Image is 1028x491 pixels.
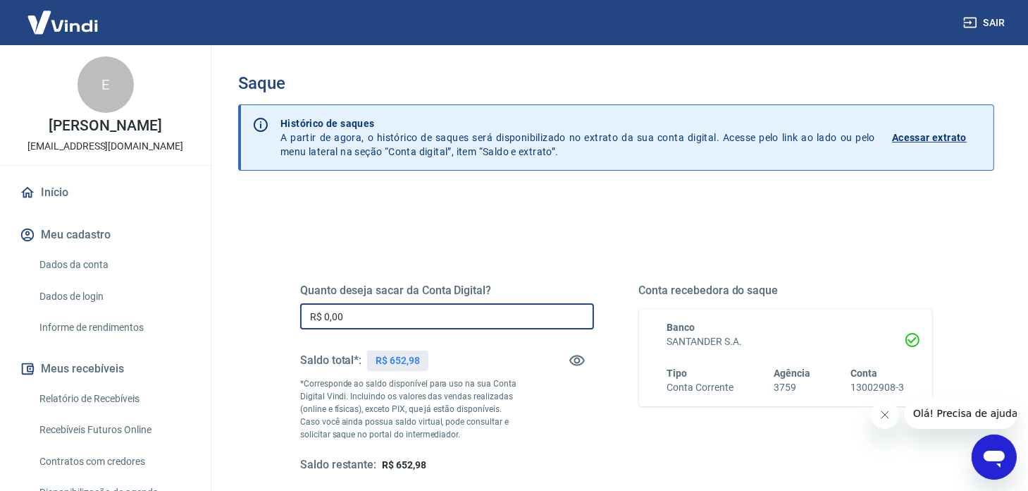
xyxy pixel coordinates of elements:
button: Meus recebíveis [17,353,194,384]
h5: Saldo total*: [300,353,361,368]
p: Histórico de saques [280,116,875,131]
h6: SANTANDER S.A. [667,334,905,349]
p: *Corresponde ao saldo disponível para uso na sua Conta Digital Vindi. Incluindo os valores das ve... [300,377,520,441]
a: Dados de login [34,282,194,311]
p: [PERSON_NAME] [49,119,161,133]
p: R$ 652,98 [376,353,420,368]
h5: Saldo restante: [300,458,376,473]
button: Sair [960,10,1011,36]
span: R$ 652,98 [382,459,426,471]
span: Conta [850,368,877,379]
iframe: Fechar mensagem [871,401,899,429]
img: Vindi [17,1,109,44]
h6: 13002908-3 [850,380,904,395]
a: Informe de rendimentos [34,313,194,342]
a: Relatório de Recebíveis [34,384,194,413]
iframe: Botão para abrir a janela de mensagens [972,435,1017,480]
button: Meu cadastro [17,219,194,250]
span: Tipo [667,368,688,379]
p: Acessar extrato [892,131,967,145]
span: Olá! Precisa de ajuda? [8,10,118,21]
div: E [78,56,134,113]
iframe: Mensagem da empresa [905,398,1017,429]
span: Agência [774,368,810,379]
h5: Quanto deseja sacar da Conta Digital? [300,284,594,298]
h6: Conta Corrente [667,380,733,395]
h6: 3759 [774,380,810,395]
a: Recebíveis Futuros Online [34,416,194,444]
a: Dados da conta [34,250,194,279]
p: A partir de agora, o histórico de saques será disponibilizado no extrato da sua conta digital. Ac... [280,116,875,159]
h3: Saque [238,73,994,93]
a: Início [17,177,194,208]
p: [EMAIL_ADDRESS][DOMAIN_NAME] [27,139,183,154]
a: Contratos com credores [34,447,194,476]
h5: Conta recebedora do saque [639,284,933,298]
span: Banco [667,322,695,333]
a: Acessar extrato [892,116,982,159]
